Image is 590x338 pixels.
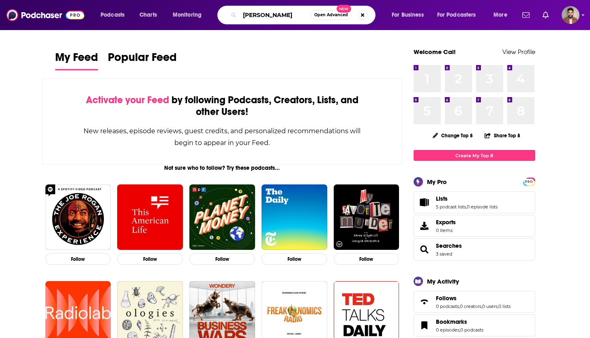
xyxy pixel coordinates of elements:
a: Searches [436,242,462,249]
img: The Daily [262,184,327,250]
span: Follows [436,295,457,302]
span: Open Advanced [314,13,348,17]
span: Bookmarks [436,318,467,325]
img: This American Life [117,184,183,250]
img: The Joe Rogan Experience [45,184,111,250]
span: PRO [524,179,534,185]
a: Follows [436,295,511,302]
span: Lists [436,195,448,202]
a: View Profile [502,48,535,56]
span: Searches [414,238,535,260]
div: New releases, episode reviews, guest credits, and personalized recommendations will begin to appe... [83,125,362,149]
button: open menu [432,9,488,22]
span: For Podcasters [437,9,476,21]
button: Follow [45,253,111,265]
span: Bookmarks [414,314,535,336]
a: 0 users [482,303,498,309]
span: Monitoring [173,9,202,21]
a: 0 episodes [436,327,459,333]
span: Charts [139,9,157,21]
span: Lists [414,191,535,213]
input: Search podcasts, credits, & more... [240,9,311,22]
span: Popular Feed [108,50,177,69]
button: Follow [334,253,399,265]
button: Open AdvancedNew [311,10,352,20]
span: 0 items [436,227,456,233]
span: New [337,5,351,13]
a: Exports [414,215,535,237]
a: Popular Feed [108,50,177,70]
button: Follow [262,253,327,265]
a: Bookmarks [436,318,483,325]
span: Exports [436,219,456,226]
a: Welcome Cal! [414,48,456,56]
button: open menu [386,9,434,22]
img: My Favorite Murder with Karen Kilgariff and Georgia Hardstark [334,184,399,250]
span: Follows [414,291,535,313]
a: 3 saved [436,251,452,257]
button: open menu [488,9,517,22]
a: Show notifications dropdown [539,8,552,22]
span: Exports [416,220,433,232]
img: Podchaser - Follow, Share and Rate Podcasts [6,7,84,23]
button: Share Top 8 [484,128,521,143]
span: My Feed [55,50,98,69]
div: by following Podcasts, Creators, Lists, and other Users! [83,94,362,118]
a: Create My Top 8 [414,150,535,161]
a: Follows [416,296,433,308]
span: , [498,303,498,309]
button: Change Top 8 [428,130,478,141]
div: Not sure who to follow? Try these podcasts... [42,165,403,171]
button: Follow [189,253,255,265]
a: 0 episode lists [467,204,498,210]
span: Logged in as calmonaghan [562,6,579,24]
a: 0 creators [460,303,481,309]
a: Show notifications dropdown [519,8,533,22]
a: Lists [436,195,498,202]
a: My Feed [55,50,98,70]
a: Lists [416,197,433,208]
img: Planet Money [189,184,255,250]
button: open menu [167,9,212,22]
span: Podcasts [101,9,124,21]
a: 0 podcasts [460,327,483,333]
a: 5 podcast lists [436,204,466,210]
div: My Pro [427,178,447,186]
button: open menu [95,9,135,22]
span: For Business [392,9,424,21]
span: , [459,303,460,309]
a: Searches [416,244,433,255]
button: Show profile menu [562,6,579,24]
div: Search podcasts, credits, & more... [225,6,383,24]
span: , [466,204,467,210]
a: Charts [134,9,162,22]
span: More [493,9,507,21]
a: PRO [524,178,534,184]
div: My Activity [427,277,459,285]
a: Bookmarks [416,320,433,331]
img: User Profile [562,6,579,24]
button: Follow [117,253,183,265]
span: Activate your Feed [86,94,169,106]
a: 0 lists [498,303,511,309]
a: 0 podcasts [436,303,459,309]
